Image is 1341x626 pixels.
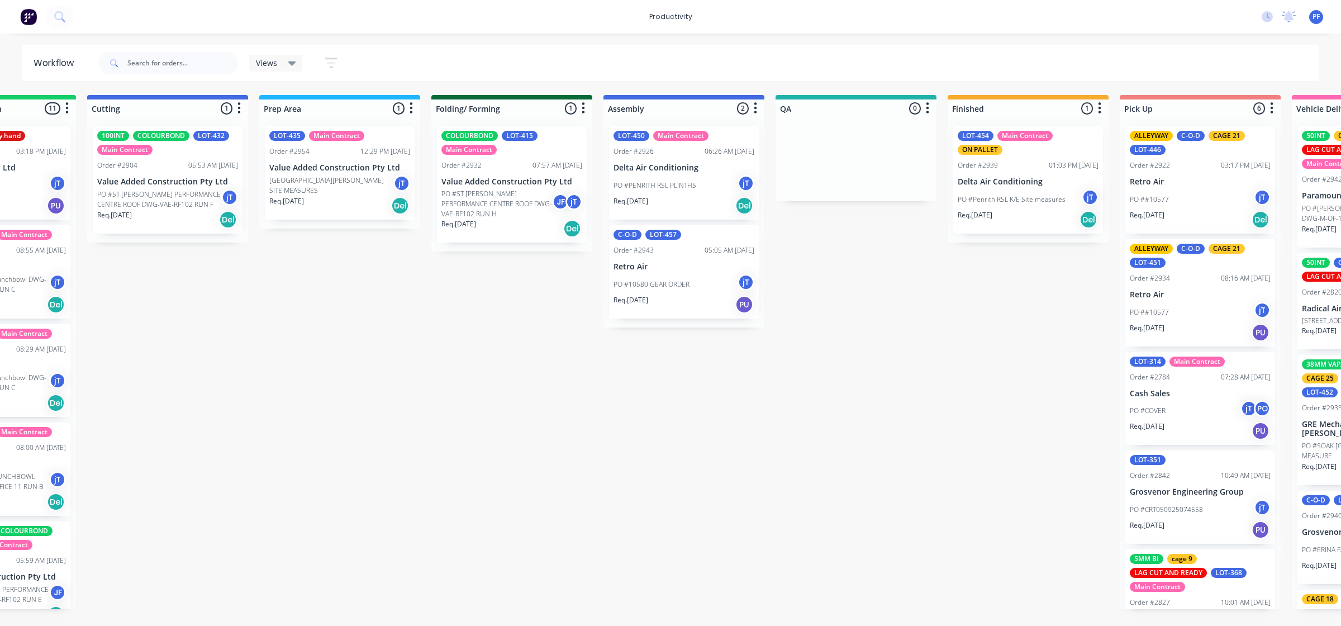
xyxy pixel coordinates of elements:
div: Order #2932 [441,160,482,170]
div: ALLEYWAYC-O-DCAGE 21LOT-451Order #293408:16 AM [DATE]Retro AirPO ##10577jTReq.[DATE]PU [1125,239,1275,347]
div: 06:26 AM [DATE] [705,146,754,156]
p: Req. [DATE] [441,219,476,229]
p: PO #ST [PERSON_NAME] PERFORMANCE CENTRE ROOF DWG-VAE-RF102 RUN F [97,189,221,210]
div: C-O-D [1302,495,1330,505]
div: LOT-457 [645,230,681,240]
div: LOT-435 [269,131,305,141]
div: 5MM BI [1130,554,1163,564]
div: Order #2926 [614,146,654,156]
p: Delta Air Conditioning [958,177,1099,187]
div: 05:53 AM [DATE] [188,160,238,170]
div: jT [1082,189,1099,206]
div: 03:18 PM [DATE] [16,146,66,156]
div: LOT-351Order #284210:49 AM [DATE]Grosvenor Engineering GroupPO #CRT050925074558jTReq.[DATE]PU [1125,450,1275,544]
div: LOT-452 [1302,387,1338,397]
div: Main Contract [1169,357,1225,367]
p: Req. [DATE] [614,196,648,206]
div: Order #2934 [1130,273,1170,283]
div: LOT-415 [502,131,538,141]
div: Del [47,493,65,511]
div: PU [1252,324,1269,342]
div: LOT-450 [614,131,649,141]
p: Value Added Construction Pty Ltd [269,163,410,173]
div: COLOURBOND [133,131,189,141]
div: Del [1080,211,1097,229]
div: COLOURBONDLOT-415Main ContractOrder #293207:57 AM [DATE]Value Added Construction Pty LtdPO #ST [P... [437,126,587,243]
div: C-O-D [1177,131,1205,141]
p: Req. [DATE] [958,210,992,220]
div: LOT-432 [193,131,229,141]
p: Grosvenor Engineering Group [1130,487,1271,497]
div: Del [47,394,65,412]
div: Order #2939 [958,160,998,170]
div: C-O-D [614,230,641,240]
div: C-O-D [1177,244,1205,254]
p: Retro Air [1130,177,1271,187]
p: Req. [DATE] [269,196,304,206]
div: PU [1252,422,1269,440]
div: C-O-DLOT-457Order #294305:05 AM [DATE]Retro AirPO #10580 GEAR ORDERjTReq.[DATE]PU [609,225,759,319]
div: LOT-314 [1130,357,1166,367]
p: Req. [DATE] [1302,462,1337,472]
p: Req. [DATE] [1130,210,1164,220]
div: 50INT [1302,258,1330,268]
div: Order #2943 [614,245,654,255]
div: jT [221,189,238,206]
div: jT [738,175,754,192]
div: jT [49,175,66,192]
p: PO #ST [PERSON_NAME] PERFORMANCE CENTRE ROOF DWG-VAE-RF102 RUN H [441,189,552,219]
p: Req. [DATE] [1130,323,1164,333]
div: LAG CUT AND READY [1130,568,1207,578]
div: Order #2954 [269,146,310,156]
p: Retro Air [1130,290,1271,300]
div: Del [47,606,65,624]
div: Del [735,197,753,215]
div: JF [552,193,569,210]
div: 12:29 PM [DATE] [360,146,410,156]
div: Del [563,220,581,238]
div: 05:05 AM [DATE] [705,245,754,255]
p: Value Added Construction Pty Ltd [97,177,238,187]
p: PO #10580 GEAR ORDER [614,279,689,290]
div: Del [391,197,409,215]
p: PO #COVER [1130,406,1166,416]
div: ALLEYWAYC-O-DCAGE 21LOT-446Order #292203:17 PM [DATE]Retro AirPO ##10577jTReq.[DATE]Del [1125,126,1275,234]
div: Order #2922 [1130,160,1170,170]
p: PO ##10577 [1130,195,1169,205]
div: ALLEYWAY [1130,131,1173,141]
div: Order #2904 [97,160,137,170]
div: 08:16 AM [DATE] [1221,273,1271,283]
p: Req. [DATE] [1302,561,1337,571]
div: Main Contract [309,131,364,141]
div: COLOURBOND [441,131,498,141]
div: jT [1254,499,1271,516]
div: Order #2842 [1130,471,1170,481]
div: CAGE 18 [1302,594,1338,604]
div: 07:57 AM [DATE] [532,160,582,170]
div: LOT-451 [1130,258,1166,268]
p: Cash Sales [1130,389,1271,399]
div: CAGE 21 [1209,131,1245,141]
p: Value Added Construction Pty Ltd [441,177,582,187]
div: Del [219,211,237,229]
div: Del [1252,211,1269,229]
div: Del [47,296,65,314]
div: Workflow [34,56,79,70]
img: Factory [20,8,37,25]
p: Req. [DATE] [1302,326,1337,336]
p: Req. [DATE] [614,295,648,305]
div: jT [738,274,754,291]
div: Main Contract [997,131,1053,141]
div: jT [1254,189,1271,206]
div: LOT-435Main ContractOrder #295412:29 PM [DATE]Value Added Construction Pty Ltd[GEOGRAPHIC_DATA][P... [265,126,415,220]
p: Retro Air [614,262,754,272]
div: jT [393,175,410,192]
p: Req. [DATE] [1130,520,1164,530]
div: LOT-454Main ContractON PALLETOrder #293901:03 PM [DATE]Delta Air ConditioningPO #Penrith RSL K/E ... [953,126,1103,234]
div: PO [1254,400,1271,417]
p: PO #Penrith RSL K/E Site measures [958,195,1066,205]
p: Req. [DATE] [97,210,132,220]
div: Main Contract [441,145,497,155]
div: productivity [644,8,698,25]
div: ALLEYWAY [1130,244,1173,254]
